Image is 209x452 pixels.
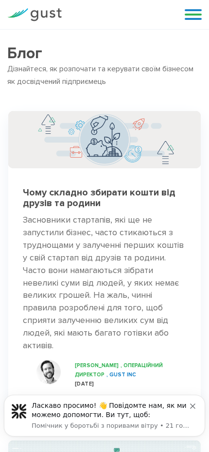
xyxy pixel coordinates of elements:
[75,362,163,378] font: , операційний директор
[157,437,192,445] font: Допомога
[106,371,136,378] font: , Gust INC
[130,16,150,35] img: Зображення профілю для Kellen
[20,140,82,147] font: Задати питання
[20,279,170,297] font: Як мені сплатити податки за франшизу в [PERSON_NAME]?
[28,437,42,445] font: Дім
[139,413,209,452] button: Допомога
[11,23,27,39] img: Зображення профілю для Gust Helper
[182,16,199,33] div: Закрити
[32,42,207,49] font: Помічник у боротьбі з поривами вітру • 21 год. тому
[70,413,139,452] button: Повідомлення
[36,360,61,384] img: Райан Неш
[79,437,130,445] font: Повідомлення
[7,44,42,63] font: Блог
[23,215,184,351] font: Засновники стартапів, які ще не запустили бізнес, часто стикаються з труднощами у залученні перши...
[167,16,187,35] img: Зображення профілю для запуску
[7,64,193,86] font: Дізнайтеся, як розпочати та керувати своїм бізнесом як досвідчений підприємець
[190,21,198,29] button: Dismiss notification
[4,15,205,56] div: сповіщення про повідомлення від Gust Helper, 21 год. тому. Ласкаво просимо! 👋 Повідомте нам, як м...
[20,150,136,168] font: Агент зі штучним інтелектом та команда можуть допомогти
[32,21,187,39] font: Ласкаво просимо! 👋 Повідомте нам, як ми можемо допомогти. Ви тут, щоб:
[32,41,190,50] p: Повідомлення від Gust Helper, надіслане 21 годину тому
[14,274,195,302] div: Як мені сплатити податки за франшизу в [PERSON_NAME]?
[20,261,129,269] font: Застосування до певної групи
[7,8,62,21] img: Логотип Gust
[14,210,195,238] div: Чи зв'яже мене Gust Launch з бізнес-ангелами?
[8,111,201,397] a: Успішні засновники стартапів інвестують у власні підприємства 0742d64fd6a698c3cfa409e71c3cc4e5620...
[19,69,93,85] font: Привіт 👋
[14,187,195,206] button: Пошук допомоги
[20,243,167,251] font: Як працює публікація профілю компанії?
[32,21,190,40] div: Вміст повідомлення
[23,187,175,209] font: Чому складно збирати кошти від друзів та родини
[19,85,133,118] font: Як ми можемо допомогти?
[20,215,153,233] font: Чи зв'яже мене Gust Launch з бізнес-ангелами?
[14,256,195,274] div: Застосування до певної групи
[14,238,195,256] div: Як працює публікація профілю компанії?
[20,193,87,200] font: Пошук допомоги
[166,148,177,160] img: Зображення профілю для Gust Helper
[10,130,199,178] div: Задати питанняАгент зі штучним інтелектом та команда можуть допомогтиЗображення профілю для Gust ...
[149,16,168,35] img: Зображення профілю для Роберта
[19,18,84,34] img: логотип
[8,111,201,169] img: Успішні засновники стартапів інвестують у власні підприємства 0742d64fd6a698c3cfa409e71c3cc4e5620...
[75,362,119,369] font: [PERSON_NAME]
